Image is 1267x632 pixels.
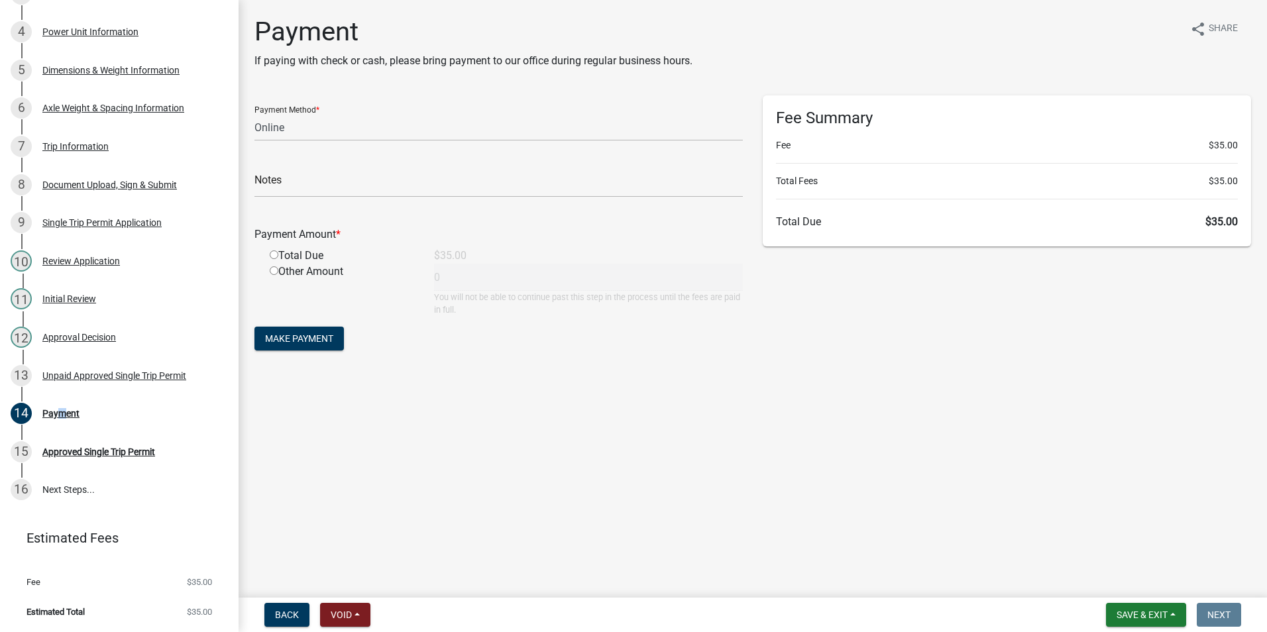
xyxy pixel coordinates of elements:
div: 5 [11,60,32,81]
h6: Total Due [776,215,1238,228]
button: shareShare [1180,16,1248,42]
div: 4 [11,21,32,42]
i: share [1190,21,1206,37]
div: 9 [11,212,32,233]
button: Back [264,603,309,627]
span: $35.00 [187,607,212,616]
span: Estimated Total [27,607,85,616]
span: Share [1209,21,1238,37]
div: Approved Single Trip Permit [42,447,155,456]
div: Single Trip Permit Application [42,218,162,227]
div: 6 [11,97,32,119]
div: Initial Review [42,294,96,303]
div: Review Application [42,256,120,266]
div: Approval Decision [42,333,116,342]
a: Estimated Fees [11,525,217,551]
button: Make Payment [254,327,344,350]
div: Other Amount [260,264,424,316]
div: 8 [11,174,32,195]
div: 11 [11,288,32,309]
span: Fee [27,578,40,586]
span: Back [275,609,299,620]
li: Fee [776,138,1238,152]
button: Save & Exit [1106,603,1186,627]
span: Next [1207,609,1231,620]
div: 12 [11,327,32,348]
p: If paying with check or cash, please bring payment to our office during regular business hours. [254,53,692,69]
span: $35.00 [1209,138,1238,152]
div: Dimensions & Weight Information [42,66,180,75]
h6: Fee Summary [776,109,1238,128]
div: Trip Information [42,142,109,151]
div: 15 [11,441,32,462]
div: 13 [11,365,32,386]
span: Make Payment [265,333,333,344]
div: Total Due [260,248,424,264]
span: $35.00 [1209,174,1238,188]
div: 10 [11,250,32,272]
button: Next [1197,603,1241,627]
li: Total Fees [776,174,1238,188]
div: 7 [11,136,32,157]
div: Payment Amount [245,227,753,242]
div: 16 [11,479,32,500]
div: Document Upload, Sign & Submit [42,180,177,189]
div: Unpaid Approved Single Trip Permit [42,371,186,380]
h1: Payment [254,16,692,48]
span: $35.00 [187,578,212,586]
div: Power Unit Information [42,27,138,36]
div: Payment [42,409,80,418]
span: Save & Exit [1117,609,1168,620]
span: Void [331,609,352,620]
span: $35.00 [1205,215,1238,228]
div: 14 [11,403,32,424]
button: Void [320,603,370,627]
div: Axle Weight & Spacing Information [42,103,184,113]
